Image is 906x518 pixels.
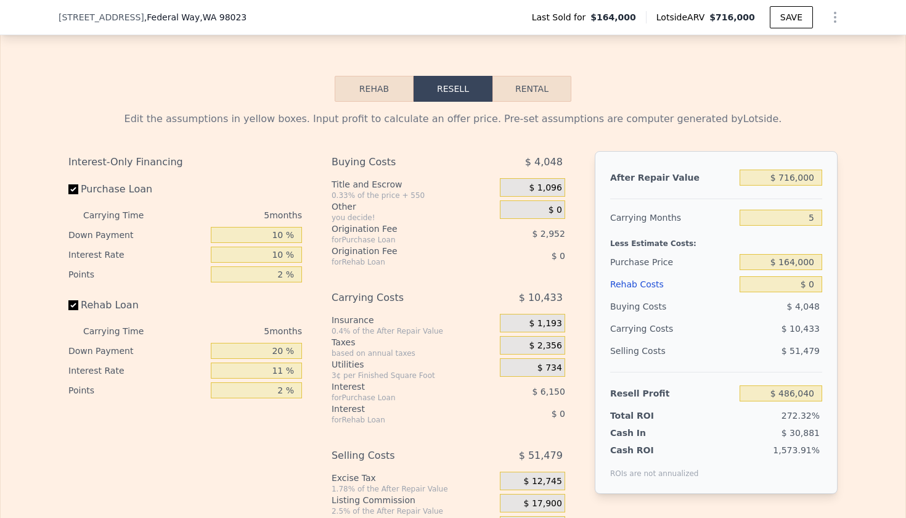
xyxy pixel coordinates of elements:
[529,318,561,329] span: $ 1,193
[782,346,820,356] span: $ 51,479
[610,295,735,318] div: Buying Costs
[332,287,469,309] div: Carrying Costs
[610,251,735,273] div: Purchase Price
[590,11,636,23] span: $164,000
[332,257,469,267] div: for Rehab Loan
[332,245,469,257] div: Origination Fee
[782,411,820,421] span: 272.32%
[823,5,847,30] button: Show Options
[610,382,735,405] div: Resell Profit
[552,409,565,419] span: $ 0
[610,427,687,439] div: Cash In
[610,318,687,340] div: Carrying Costs
[773,445,820,455] span: 1,573.91%
[525,151,563,173] span: $ 4,048
[656,11,709,23] span: Lotside ARV
[144,11,247,23] span: , Federal Way
[782,324,820,334] span: $ 10,433
[168,321,302,341] div: 5 months
[332,494,495,506] div: Listing Commission
[68,151,302,173] div: Interest-Only Financing
[68,178,206,200] label: Purchase Loan
[332,178,495,191] div: Title and Escrow
[332,358,495,371] div: Utilities
[68,294,206,316] label: Rehab Loan
[68,380,206,400] div: Points
[610,229,822,251] div: Less Estimate Costs:
[68,265,206,284] div: Points
[610,409,687,422] div: Total ROI
[610,273,735,295] div: Rehab Costs
[332,371,495,380] div: 3¢ per Finished Square Foot
[787,302,820,311] span: $ 4,048
[332,336,495,348] div: Taxes
[332,403,469,415] div: Interest
[519,287,563,309] span: $ 10,433
[332,472,495,484] div: Excise Tax
[414,76,492,102] button: Resell
[610,340,735,362] div: Selling Costs
[524,498,562,509] span: $ 17,900
[83,205,163,225] div: Carrying Time
[68,225,206,245] div: Down Payment
[610,456,699,479] div: ROIs are not annualized
[782,428,820,438] span: $ 30,881
[68,112,838,126] div: Edit the assumptions in yellow boxes. Input profit to calculate an offer price. Pre-set assumptio...
[549,205,562,216] span: $ 0
[332,348,495,358] div: based on annual taxes
[332,200,495,213] div: Other
[68,184,78,194] input: Purchase Loan
[68,245,206,265] div: Interest Rate
[537,363,562,374] span: $ 734
[68,341,206,361] div: Down Payment
[332,484,495,494] div: 1.78% of the After Repair Value
[83,321,163,341] div: Carrying Time
[529,340,561,351] span: $ 2,356
[332,235,469,245] div: for Purchase Loan
[610,207,735,229] div: Carrying Months
[332,151,469,173] div: Buying Costs
[332,213,495,223] div: you decide!
[532,387,565,397] span: $ 6,150
[332,506,495,516] div: 2.5% of the After Repair Value
[332,314,495,326] div: Insurance
[68,300,78,310] input: Rehab Loan
[610,444,699,456] div: Cash ROI
[524,476,562,487] span: $ 12,745
[532,229,565,239] span: $ 2,952
[332,415,469,425] div: for Rehab Loan
[168,205,302,225] div: 5 months
[532,11,591,23] span: Last Sold for
[68,361,206,380] div: Interest Rate
[200,12,247,22] span: , WA 98023
[335,76,414,102] button: Rehab
[552,251,565,261] span: $ 0
[529,183,561,194] span: $ 1,096
[332,380,469,393] div: Interest
[332,445,469,467] div: Selling Costs
[709,12,755,22] span: $716,000
[519,445,563,467] span: $ 51,479
[492,76,571,102] button: Rental
[332,393,469,403] div: for Purchase Loan
[610,166,735,189] div: After Repair Value
[59,11,144,23] span: [STREET_ADDRESS]
[332,223,469,235] div: Origination Fee
[770,6,813,28] button: SAVE
[332,326,495,336] div: 0.4% of the After Repair Value
[332,191,495,200] div: 0.33% of the price + 550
